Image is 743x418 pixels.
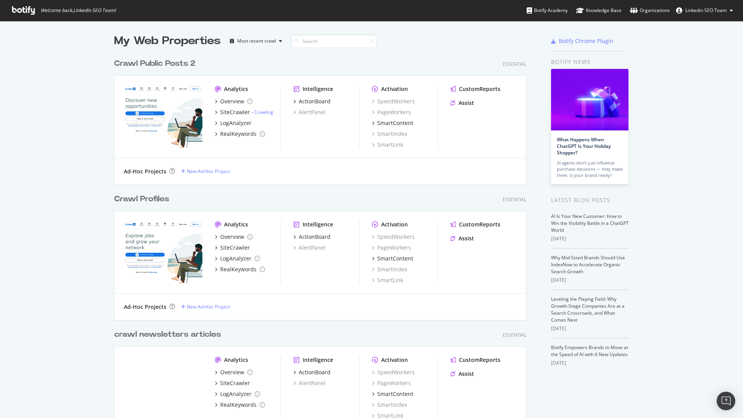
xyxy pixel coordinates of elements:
[557,160,623,178] div: AI agents don’t just influence purchase decisions — they make them. Is your brand ready?
[372,119,413,127] a: SmartContent
[551,254,625,275] a: Why Mid-Sized Brands Should Use IndexNow to Accelerate Organic Search Growth
[372,401,407,409] a: SmartIndex
[293,244,325,252] a: AlertPanel
[293,379,325,387] a: AlertPanel
[215,233,253,241] a: Overview
[124,221,202,283] img: Crawlprofiles.com
[576,7,621,14] div: Knowledge Base
[220,233,244,241] div: Overview
[450,235,474,242] a: Assist
[215,401,265,409] a: RealKeywords
[372,108,411,116] a: PageWorkers
[551,344,628,358] a: Botify Empowers Brands to Move at the Speed of AI with 6 New Updates
[551,69,628,130] img: What Happens When ChatGPT Is Your Holiday Shopper?
[215,368,253,376] a: Overview
[372,276,403,284] a: SmartLink
[503,332,526,338] div: Essential
[381,85,408,93] div: Activation
[372,266,407,273] a: SmartIndex
[551,296,625,323] a: Leveling the Playing Field: Why Growth-Stage Companies Are at a Search Crossroads, and What Comes...
[41,7,116,14] span: Welcome back, Linkedin SEO Team !
[252,109,273,115] div: -
[299,98,330,105] div: ActionBoard
[224,356,248,364] div: Analytics
[557,136,611,156] a: What Happens When ChatGPT Is Your Holiday Shopper?
[459,235,474,242] div: Assist
[114,194,169,205] div: Crawl Profiles
[551,213,629,233] a: AI Is Your New Customer: How to Win the Visibility Battle in a ChatGPT World
[377,390,413,398] div: SmartContent
[381,356,408,364] div: Activation
[220,390,252,398] div: LogAnalyzer
[220,266,257,273] div: RealKeywords
[237,39,276,43] div: Most recent crawl
[377,119,413,127] div: SmartContent
[303,356,333,364] div: Intelligence
[215,390,260,398] a: LogAnalyzer
[372,379,411,387] a: PageWorkers
[220,379,250,387] div: SiteCrawler
[551,325,629,332] div: [DATE]
[459,221,500,228] div: CustomReports
[181,303,230,310] a: New Ad-Hoc Project
[114,194,172,205] a: Crawl Profiles
[293,98,330,105] a: ActionBoard
[450,370,474,378] a: Assist
[630,7,670,14] div: Organizations
[220,98,244,105] div: Overview
[450,356,500,364] a: CustomReports
[372,98,415,105] div: SpeedWorkers
[215,98,253,105] a: Overview
[551,196,629,204] div: Latest Blog Posts
[291,34,377,48] input: Search
[551,277,629,284] div: [DATE]
[372,244,411,252] div: PageWorkers
[114,329,221,340] div: crawl newsletters articles
[293,368,330,376] a: ActionBoard
[372,130,407,138] a: SmartIndex
[372,255,413,262] a: SmartContent
[450,85,500,93] a: CustomReports
[459,85,500,93] div: CustomReports
[124,85,202,148] img: Crawlpublicposts2.com
[559,37,613,45] div: Botify Chrome Plugin
[372,233,415,241] a: SpeedWorkers
[551,58,629,66] div: Botify news
[124,168,166,175] div: Ad-Hoc Projects
[114,58,195,69] div: Crawl Public Posts 2
[450,221,500,228] a: CustomReports
[372,141,403,149] div: SmartLink
[215,130,265,138] a: RealKeywords
[303,221,333,228] div: Intelligence
[377,255,413,262] div: SmartContent
[685,7,727,14] span: Linkedin SEO Team
[670,4,739,17] button: Linkedin SEO Team
[551,235,629,242] div: [DATE]
[717,392,735,410] div: Open Intercom Messenger
[114,33,221,49] div: My Web Properties
[551,360,629,367] div: [DATE]
[299,233,330,241] div: ActionBoard
[220,108,250,116] div: SiteCrawler
[220,401,257,409] div: RealKeywords
[303,85,333,93] div: Intelligence
[215,119,252,127] a: LogAnalyzer
[372,368,415,376] a: SpeedWorkers
[503,196,526,203] div: Essential
[187,303,230,310] div: New Ad-Hoc Project
[381,221,408,228] div: Activation
[450,99,474,107] a: Assist
[220,130,257,138] div: RealKeywords
[215,379,250,387] a: SiteCrawler
[224,221,248,228] div: Analytics
[124,303,166,311] div: Ad-Hoc Projects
